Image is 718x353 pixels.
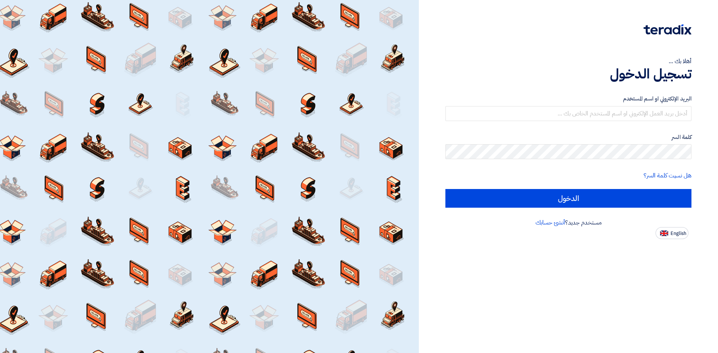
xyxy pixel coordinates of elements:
h1: تسجيل الدخول [445,66,691,82]
button: English [656,227,688,239]
a: أنشئ حسابك [536,218,565,227]
a: هل نسيت كلمة السر؟ [644,171,691,180]
div: مستخدم جديد؟ [445,218,691,227]
input: أدخل بريد العمل الإلكتروني او اسم المستخدم الخاص بك ... [445,106,691,121]
label: البريد الإلكتروني او اسم المستخدم [445,95,691,103]
div: أهلا بك ... [445,57,691,66]
img: Teradix logo [644,24,691,35]
input: الدخول [445,189,691,208]
img: en-US.png [660,230,668,236]
label: كلمة السر [445,133,691,142]
span: English [671,231,686,236]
